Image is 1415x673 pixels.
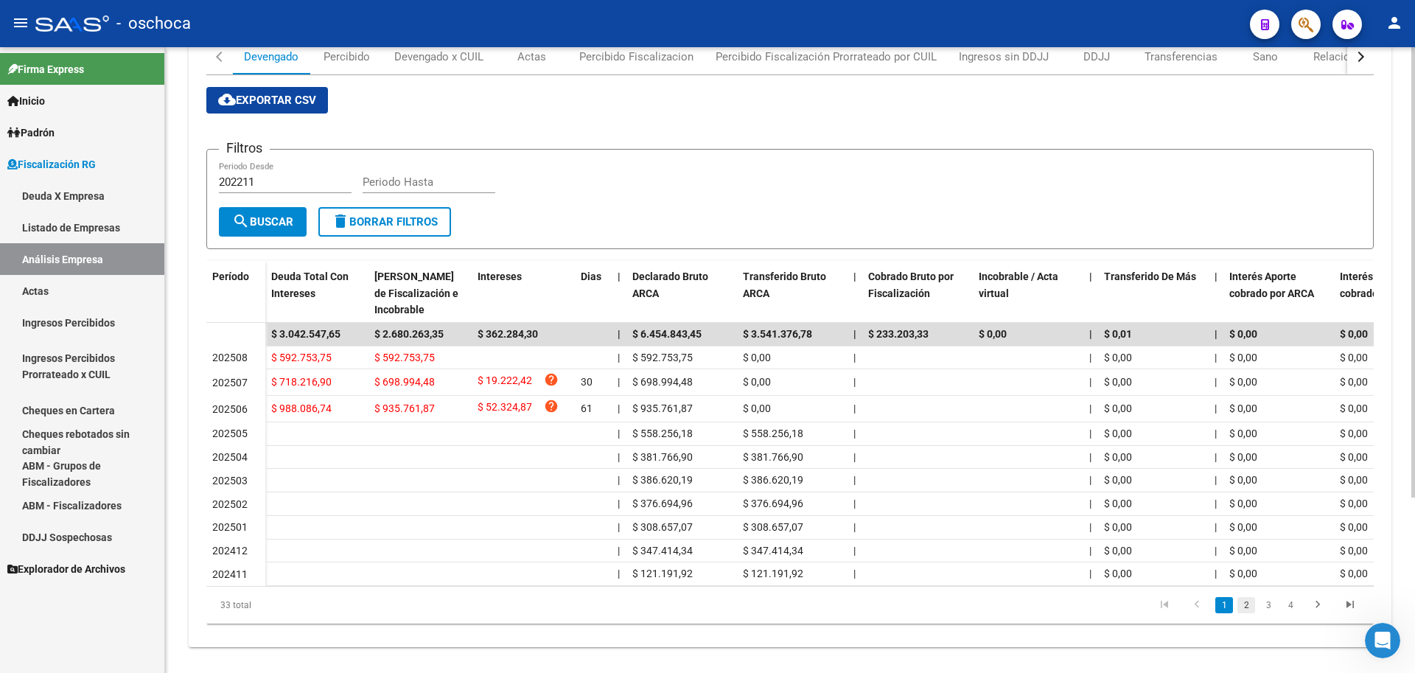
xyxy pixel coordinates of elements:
[271,271,349,299] span: Deuda Total Con Intereses
[324,49,370,65] div: Percibido
[632,402,693,414] span: $ 935.761,87
[1145,49,1217,65] div: Transferencias
[1229,271,1314,299] span: Interés Aporte cobrado por ARCA
[743,271,826,299] span: Transferido Bruto ARCA
[7,561,125,577] span: Explorador de Archivos
[632,498,693,509] span: $ 376.694,96
[212,352,248,363] span: 202508
[618,498,620,509] span: |
[618,402,620,414] span: |
[1340,568,1368,579] span: $ 0,00
[743,474,803,486] span: $ 386.620,19
[1237,597,1255,613] a: 2
[1089,498,1091,509] span: |
[265,261,368,326] datatable-header-cell: Deuda Total Con Intereses
[212,451,248,463] span: 202504
[743,328,812,340] span: $ 3.541.376,78
[853,352,856,363] span: |
[478,328,538,340] span: $ 362.284,30
[959,49,1049,65] div: Ingresos sin DDJJ
[7,156,96,172] span: Fiscalización RG
[374,328,444,340] span: $ 2.680.263,35
[1215,402,1217,414] span: |
[218,91,236,108] mat-icon: cloud_download
[979,271,1058,299] span: Incobrable / Acta virtual
[1104,545,1132,557] span: $ 0,00
[618,521,620,533] span: |
[853,545,856,557] span: |
[862,261,973,326] datatable-header-cell: Cobrado Bruto por Fiscalización
[232,215,293,229] span: Buscar
[581,402,593,414] span: 61
[853,402,856,414] span: |
[1340,428,1368,439] span: $ 0,00
[853,451,856,463] span: |
[973,261,1083,326] datatable-header-cell: Incobrable / Acta virtual
[1340,521,1368,533] span: $ 0,00
[271,402,332,414] span: $ 988.086,74
[1340,545,1368,557] span: $ 0,00
[1223,261,1334,326] datatable-header-cell: Interés Aporte cobrado por ARCA
[219,138,270,158] h3: Filtros
[374,352,435,363] span: $ 592.753,75
[374,402,435,414] span: $ 935.761,87
[618,568,620,579] span: |
[212,545,248,557] span: 202412
[1089,402,1091,414] span: |
[374,271,458,316] span: [PERSON_NAME] de Fiscalización e Incobrable
[579,49,693,65] div: Percibido Fiscalizacion
[1104,568,1132,579] span: $ 0,00
[1282,597,1299,613] a: 4
[332,212,349,230] mat-icon: delete
[853,521,856,533] span: |
[743,402,771,414] span: $ 0,00
[1089,568,1091,579] span: |
[212,377,248,388] span: 202507
[1229,376,1257,388] span: $ 0,00
[332,215,438,229] span: Borrar Filtros
[244,49,298,65] div: Devengado
[1340,451,1368,463] span: $ 0,00
[1215,545,1217,557] span: |
[632,521,693,533] span: $ 308.657,07
[1104,352,1132,363] span: $ 0,00
[478,271,522,282] span: Intereses
[853,271,856,282] span: |
[1104,428,1132,439] span: $ 0,00
[212,568,248,580] span: 202411
[618,271,621,282] span: |
[219,207,307,237] button: Buscar
[632,328,702,340] span: $ 6.454.843,45
[1215,352,1217,363] span: |
[1104,474,1132,486] span: $ 0,00
[1215,271,1217,282] span: |
[618,352,620,363] span: |
[853,498,856,509] span: |
[218,94,316,107] span: Exportar CSV
[618,328,621,340] span: |
[848,261,862,326] datatable-header-cell: |
[544,372,559,387] i: help
[1386,14,1403,32] mat-icon: person
[1215,597,1233,613] a: 1
[1104,498,1132,509] span: $ 0,00
[1215,428,1217,439] span: |
[743,428,803,439] span: $ 558.256,18
[206,587,437,624] div: 33 total
[472,261,575,326] datatable-header-cell: Intereses
[1229,402,1257,414] span: $ 0,00
[1104,521,1132,533] span: $ 0,00
[368,261,472,326] datatable-header-cell: Deuda Bruta Neto de Fiscalización e Incobrable
[1229,568,1257,579] span: $ 0,00
[1279,593,1302,618] li: page 4
[1104,328,1132,340] span: $ 0,01
[853,376,856,388] span: |
[1083,261,1098,326] datatable-header-cell: |
[116,7,191,40] span: - oschoca
[544,399,559,414] i: help
[1215,451,1217,463] span: |
[517,49,546,65] div: Actas
[1229,428,1257,439] span: $ 0,00
[318,207,451,237] button: Borrar Filtros
[632,451,693,463] span: $ 381.766,90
